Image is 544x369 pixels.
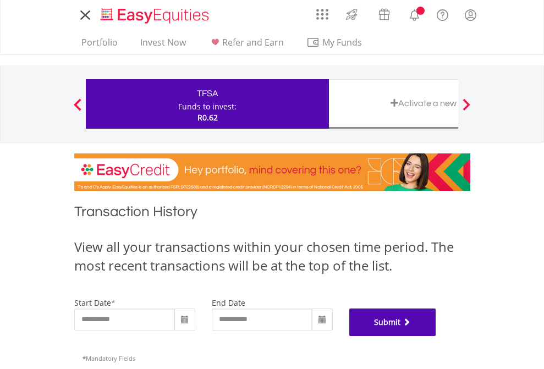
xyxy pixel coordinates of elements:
[77,37,122,54] a: Portfolio
[178,101,237,112] div: Funds to invest:
[222,36,284,48] span: Refer and Earn
[349,309,436,336] button: Submit
[428,3,457,25] a: FAQ's and Support
[204,37,288,54] a: Refer and Earn
[375,5,393,23] img: vouchers-v2.svg
[197,112,218,123] span: R0.62
[92,86,322,101] div: TFSA
[136,37,190,54] a: Invest Now
[74,153,470,191] img: EasyCredit Promotion Banner
[368,3,400,23] a: Vouchers
[212,298,245,308] label: end date
[74,238,470,276] div: View all your transactions within your chosen time period. The most recent transactions will be a...
[83,354,135,362] span: Mandatory Fields
[343,5,361,23] img: thrive-v2.svg
[96,3,213,25] a: Home page
[400,3,428,25] a: Notifications
[67,104,89,115] button: Previous
[74,202,470,227] h1: Transaction History
[306,35,378,49] span: My Funds
[457,3,485,27] a: My Profile
[455,104,477,115] button: Next
[74,298,111,308] label: start date
[316,8,328,20] img: grid-menu-icon.svg
[98,7,213,25] img: EasyEquities_Logo.png
[309,3,336,20] a: AppsGrid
